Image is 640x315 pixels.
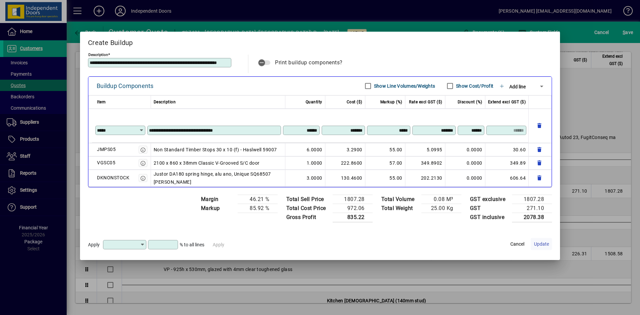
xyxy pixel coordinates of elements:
[512,195,552,204] td: 1807.28
[378,204,421,213] td: Total Weight
[285,143,325,156] td: 6.0000
[151,143,285,156] td: Non Standard Timber Stops 30 x 10 (f) - Haslwell 59007
[534,241,549,248] span: Update
[485,156,529,170] td: 349.89
[80,32,560,51] h2: Create Buildup
[97,159,115,167] div: VGSC05
[198,195,238,204] td: Margin
[88,52,108,57] mat-label: Description
[409,98,442,106] span: Rate excl GST ($)
[509,84,526,89] span: Add line
[512,204,552,213] td: 271.10
[285,156,325,170] td: 1.0000
[408,174,442,182] div: 202.2130
[365,156,405,170] td: 57.00
[421,195,461,204] td: 0.08 M³
[97,145,116,153] div: JMPS05
[378,195,421,204] td: Total Volume
[198,204,238,213] td: Markup
[408,159,442,167] div: 349.8902
[531,238,552,250] button: Update
[333,195,373,204] td: 1807.28
[467,213,512,222] td: GST inclusive
[88,242,100,247] span: Apply
[238,195,278,204] td: 46.21 %
[488,98,526,106] span: Extend excl GST ($)
[328,146,362,154] div: 3.2900
[445,170,485,186] td: 0.0000
[238,204,278,213] td: 85.92 %
[151,186,285,200] td: Freight on Inwards Goods SQ68507
[347,98,362,106] span: Cost ($)
[365,143,405,156] td: 55.00
[97,81,154,91] div: Buildup Components
[333,204,373,213] td: 972.06
[380,98,402,106] span: Markup (%)
[408,146,442,154] div: 5.0995
[97,174,129,182] div: DKNONSTOCK
[283,195,333,204] td: Total Sell Price
[485,143,529,156] td: 30.60
[365,186,405,200] td: 55.00
[285,186,325,200] td: 3.0000
[512,213,552,222] td: 2078.38
[507,238,528,250] button: Cancel
[151,156,285,170] td: 2100 x 860 x 38mm Classic V-Grooved S/C door
[485,186,529,200] td: 7.91
[180,242,204,247] span: % to all lines
[306,98,322,106] span: Quantity
[275,59,343,66] span: Print buildup components?
[485,170,529,186] td: 606.64
[151,170,285,186] td: Justor DA180 spring hinge, alu ano, Unique SQ68507 [PERSON_NAME]
[467,204,512,213] td: GST
[328,174,362,182] div: 130.4600
[510,241,524,248] span: Cancel
[154,98,176,106] span: Description
[97,98,106,106] span: Item
[373,83,435,89] label: Show Line Volumes/Weights
[333,213,373,222] td: 835.22
[285,170,325,186] td: 3.0000
[467,195,512,204] td: GST exclusive
[458,98,482,106] span: Discount (%)
[328,159,362,167] div: 222.8600
[283,204,333,213] td: Total Cost Price
[455,83,493,89] label: Show Cost/Profit
[445,156,485,170] td: 0.0000
[445,143,485,156] td: 0.0000
[445,186,485,200] td: 0.0000
[421,204,461,213] td: 25.00 Kg
[283,213,333,222] td: Gross Profit
[365,170,405,186] td: 55.00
